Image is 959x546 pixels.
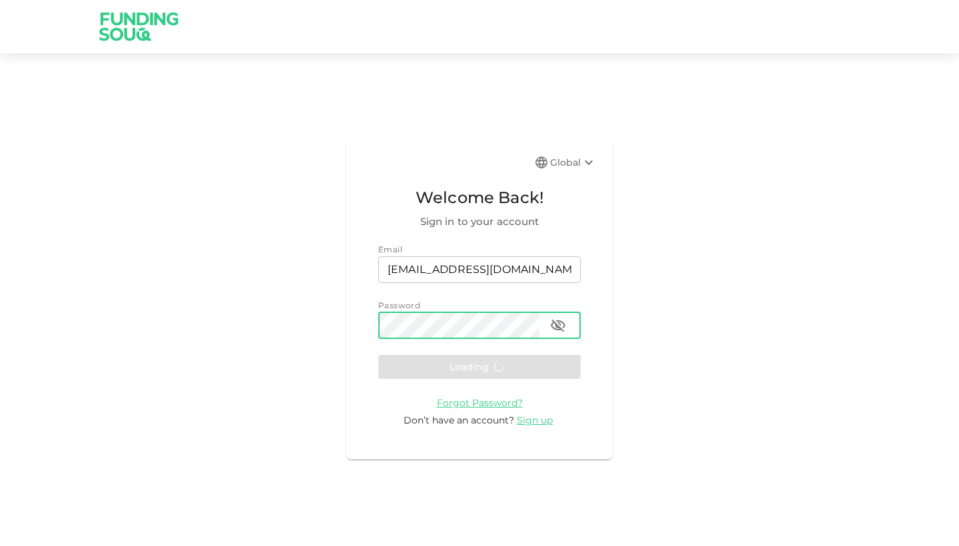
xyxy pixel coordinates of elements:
a: Forgot Password? [437,396,523,409]
span: Forgot Password? [437,397,523,409]
span: Email [378,244,402,254]
span: Password [378,300,420,310]
span: Welcome Back! [378,185,581,210]
input: email [378,256,581,283]
div: Global [550,154,597,170]
input: password [378,312,539,339]
span: Sign in to your account [378,214,581,230]
span: Sign up [517,414,553,426]
span: Don’t have an account? [404,414,514,426]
